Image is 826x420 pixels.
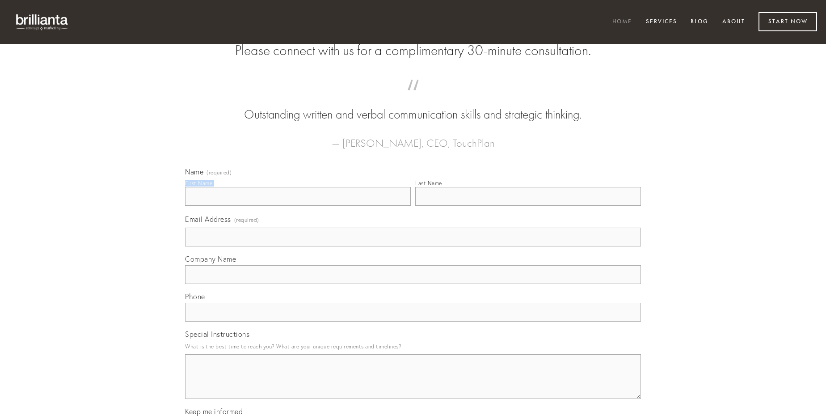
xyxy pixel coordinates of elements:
[685,15,714,30] a: Blog
[199,123,627,152] figcaption: — [PERSON_NAME], CEO, TouchPlan
[640,15,683,30] a: Services
[185,42,641,59] h2: Please connect with us for a complimentary 30-minute consultation.
[206,170,232,175] span: (required)
[185,255,236,263] span: Company Name
[185,340,641,352] p: What is the best time to reach you? What are your unique requirements and timelines?
[759,12,817,31] a: Start Now
[234,214,259,226] span: (required)
[185,215,231,224] span: Email Address
[415,180,442,187] div: Last Name
[199,89,627,106] span: “
[607,15,638,30] a: Home
[716,15,751,30] a: About
[185,330,249,339] span: Special Instructions
[199,89,627,123] blockquote: Outstanding written and verbal communication skills and strategic thinking.
[185,407,243,416] span: Keep me informed
[185,292,205,301] span: Phone
[185,167,203,176] span: Name
[9,9,76,35] img: brillianta - research, strategy, marketing
[185,180,212,187] div: First Name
